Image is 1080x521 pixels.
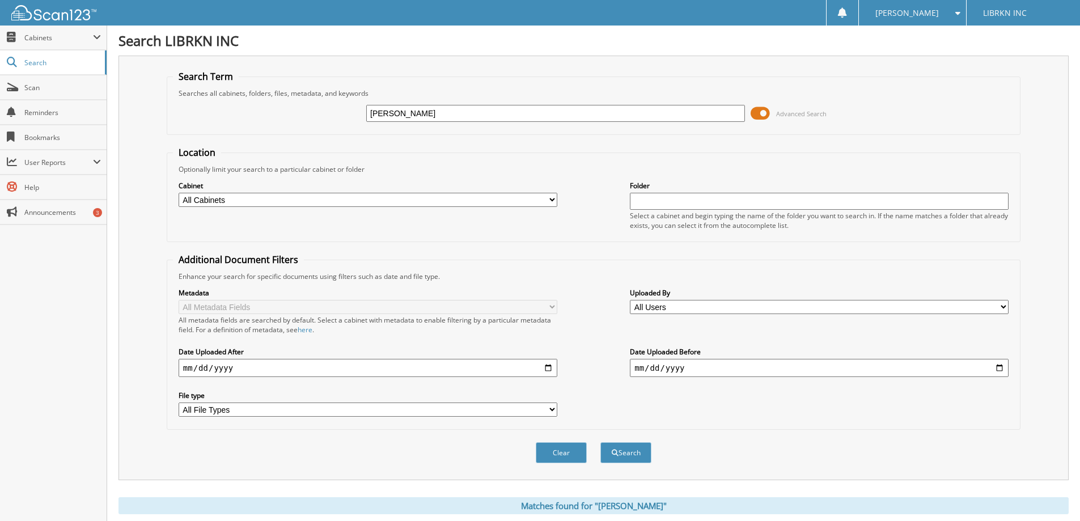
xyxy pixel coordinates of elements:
[24,58,99,67] span: Search
[179,181,557,190] label: Cabinet
[983,10,1027,16] span: LIBRKN INC
[24,183,101,192] span: Help
[600,442,651,463] button: Search
[11,5,96,20] img: scan123-logo-white.svg
[179,347,557,357] label: Date Uploaded After
[776,109,827,118] span: Advanced Search
[173,253,304,266] legend: Additional Document Filters
[630,359,1009,377] input: end
[173,164,1014,174] div: Optionally limit your search to a particular cabinet or folder
[24,133,101,142] span: Bookmarks
[173,70,239,83] legend: Search Term
[24,207,101,217] span: Announcements
[630,181,1009,190] label: Folder
[93,208,102,217] div: 3
[24,83,101,92] span: Scan
[179,288,557,298] label: Metadata
[118,31,1069,50] h1: Search LIBRKN INC
[24,158,93,167] span: User Reports
[630,347,1009,357] label: Date Uploaded Before
[298,325,312,334] a: here
[179,391,557,400] label: File type
[179,315,557,334] div: All metadata fields are searched by default. Select a cabinet with metadata to enable filtering b...
[173,88,1014,98] div: Searches all cabinets, folders, files, metadata, and keywords
[24,108,101,117] span: Reminders
[179,359,557,377] input: start
[173,272,1014,281] div: Enhance your search for specific documents using filters such as date and file type.
[536,442,587,463] button: Clear
[24,33,93,43] span: Cabinets
[630,288,1009,298] label: Uploaded By
[118,497,1069,514] div: Matches found for "[PERSON_NAME]"
[630,211,1009,230] div: Select a cabinet and begin typing the name of the folder you want to search in. If the name match...
[875,10,939,16] span: [PERSON_NAME]
[173,146,221,159] legend: Location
